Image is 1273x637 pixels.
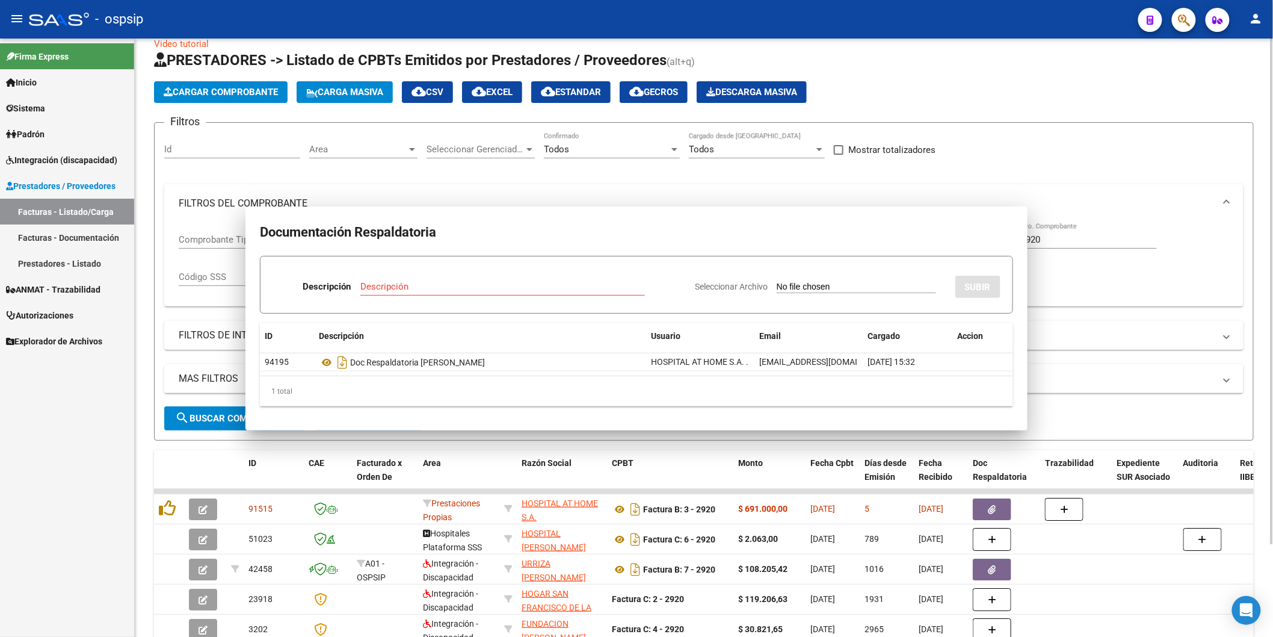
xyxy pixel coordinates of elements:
[612,624,684,634] strong: Factura C: 4 - 2920
[759,331,781,341] span: Email
[248,564,273,574] span: 42458
[522,458,572,468] span: Razón Social
[248,624,268,634] span: 3202
[868,357,915,367] span: [DATE] 15:32
[919,534,943,544] span: [DATE]
[953,323,1013,349] datatable-header-cell: Accion
[179,197,1215,210] mat-panel-title: FILTROS DEL COMPROBANTE
[965,282,991,293] span: SUBIR
[6,50,69,63] span: Firma Express
[248,594,273,604] span: 23918
[651,357,748,367] span: HOSPITAL AT HOME S.A. .
[689,144,714,155] span: Todos
[472,84,486,99] mat-icon: cloud_download
[958,331,984,341] span: Accion
[738,534,778,544] strong: $ 2.063,00
[607,450,733,503] datatable-header-cell: CPBT
[968,450,1040,503] datatable-header-cell: Doc Respaldatoria
[738,458,763,468] span: Monto
[810,564,835,574] span: [DATE]
[423,458,441,468] span: Area
[6,102,45,115] span: Sistema
[309,458,324,468] span: CAE
[810,594,835,604] span: [DATE]
[865,564,884,574] span: 1016
[175,413,294,424] span: Buscar Comprobante
[697,81,807,103] app-download-masive: Descarga masiva de comprobantes (adjuntos)
[6,128,45,141] span: Padrón
[643,535,715,544] strong: Factura C: 6 - 2920
[1179,450,1236,503] datatable-header-cell: Auditoria
[544,144,569,155] span: Todos
[865,624,884,634] span: 2965
[522,587,602,612] div: 30714517607
[522,529,586,579] span: HOSPITAL [PERSON_NAME] ESTADO PROVINCIAL
[919,594,943,604] span: [DATE]
[357,458,402,482] span: Facturado x Orden De
[6,335,102,348] span: Explorador de Archivos
[643,505,715,514] strong: Factura B: 3 - 2920
[651,331,680,341] span: Usuario
[541,84,555,99] mat-icon: cloud_download
[303,280,351,294] p: Descripción
[643,565,715,574] strong: Factura B: 7 - 2920
[244,450,304,503] datatable-header-cell: ID
[1183,458,1219,468] span: Auditoria
[95,6,143,33] span: - ospsip
[314,323,646,349] datatable-header-cell: Descripción
[248,458,256,468] span: ID
[914,450,968,503] datatable-header-cell: Fecha Recibido
[423,589,478,612] span: Integración - Discapacidad
[248,504,273,514] span: 91515
[411,87,443,98] span: CSV
[706,87,797,98] span: Descarga Masiva
[1117,458,1171,482] span: Expediente SUR Asociado
[868,331,900,341] span: Cargado
[357,559,386,582] span: A01 - OSPSIP
[865,594,884,604] span: 1931
[306,87,383,98] span: Carga Masiva
[352,450,418,503] datatable-header-cell: Facturado x Orden De
[759,357,893,367] span: [EMAIL_ADDRESS][DOMAIN_NAME]
[260,323,314,349] datatable-header-cell: ID
[738,624,783,634] strong: $ 30.821,65
[627,530,643,549] i: Descargar documento
[865,458,907,482] span: Días desde Emisión
[629,84,644,99] mat-icon: cloud_download
[6,179,116,193] span: Prestadores / Proveedores
[164,87,278,98] span: Cargar Comprobante
[627,500,643,519] i: Descargar documento
[627,560,643,579] i: Descargar documento
[248,534,273,544] span: 51023
[179,372,1215,385] mat-panel-title: MAS FILTROS
[265,331,273,341] span: ID
[319,353,641,372] div: Doc Respaldatoria [PERSON_NAME]
[919,458,952,482] span: Fecha Recibido
[810,624,835,634] span: [DATE]
[260,376,1013,406] div: 1 total
[164,113,206,130] h3: Filtros
[522,559,586,582] span: URRIZA [PERSON_NAME]
[10,11,24,26] mat-icon: menu
[522,557,602,582] div: 27235676090
[738,564,788,574] strong: $ 108.205,42
[810,534,835,544] span: [DATE]
[175,411,190,425] mat-icon: search
[738,594,788,604] strong: $ 119.206,63
[423,529,482,552] span: Hospitales Plataforma SSS
[179,329,1215,342] mat-panel-title: FILTROS DE INTEGRACION
[848,143,935,157] span: Mostrar totalizadores
[6,154,117,167] span: Integración (discapacidad)
[522,499,598,522] span: HOSPITAL AT HOME S.A.
[629,87,678,98] span: Gecros
[472,87,513,98] span: EXCEL
[865,504,869,514] span: 5
[955,276,1000,298] button: SUBIR
[860,450,914,503] datatable-header-cell: Días desde Emisión
[6,76,37,89] span: Inicio
[418,450,499,503] datatable-header-cell: Area
[522,497,602,522] div: 30711216452
[1249,11,1263,26] mat-icon: person
[806,450,860,503] datatable-header-cell: Fecha Cpbt
[733,450,806,503] datatable-header-cell: Monto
